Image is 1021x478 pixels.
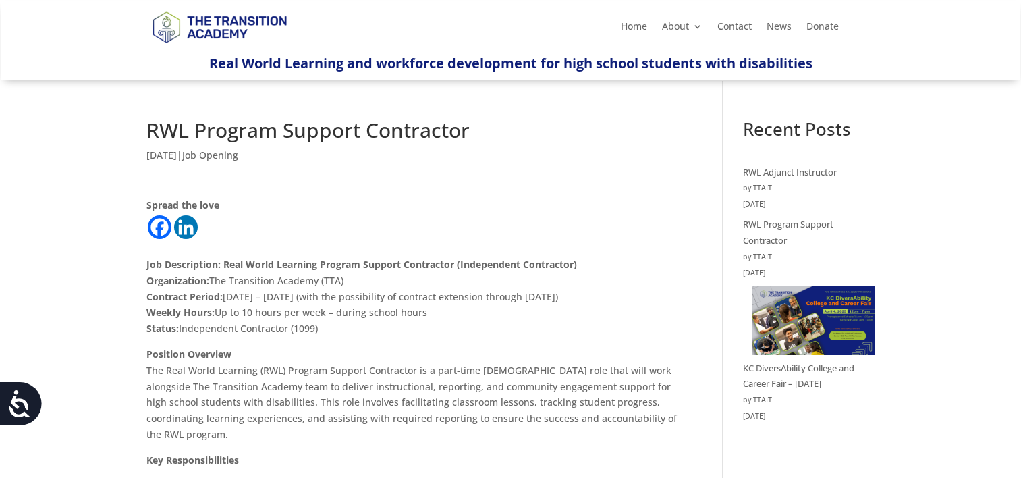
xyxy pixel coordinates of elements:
strong: Job Description: Real World Learning Program Support Contractor (Independent Contractor) Organiza... [146,258,577,287]
a: Job Opening [182,149,238,161]
div: Spread the love [146,197,683,213]
a: News [767,22,792,36]
time: [DATE] [743,265,875,282]
div: by TTAIT [743,180,875,196]
a: Donate [806,22,839,36]
p: The Transition Academy (TTA) [DATE] – [DATE] (with the possibility of contract extension through ... [146,240,683,346]
a: Contact [717,22,752,36]
strong: Weekly Hours: [146,306,215,319]
a: Home [621,22,647,36]
p: | [146,147,683,174]
h2: Recent Posts [743,120,875,144]
a: KC DiversAbility College and Career Fair – [DATE] [743,362,854,390]
h1: RWL Program Support Contractor [146,120,683,147]
span: Real World Learning and workforce development for high school students with disabilities [209,54,812,72]
a: Facebook [148,215,171,239]
a: Linkedin [174,215,198,239]
strong: Contract Period: [146,290,223,303]
a: About [662,22,702,36]
a: Logo-Noticias [146,41,292,53]
strong: Key Responsibilities [146,454,239,467]
a: RWL Adjunct Instructor [743,166,837,178]
a: RWL Program Support Contractor [743,218,833,246]
span: [DATE] [146,149,177,161]
time: [DATE] [743,408,875,425]
img: TTA Brand_TTA Primary Logo_Horizontal_Light BG [146,3,292,51]
div: by TTAIT [743,249,875,265]
strong: Position Overview [146,348,231,361]
p: The Real World Learning (RWL) Program Support Contractor is a part-time [DEMOGRAPHIC_DATA] role t... [146,346,683,452]
strong: Status: [146,322,179,335]
time: [DATE] [743,196,875,213]
div: by TTAIT [743,392,875,408]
